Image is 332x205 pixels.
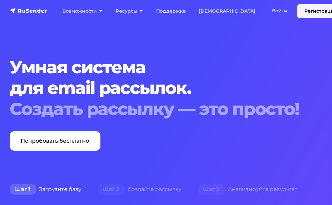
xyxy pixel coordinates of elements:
[10,7,47,14] img: RuSender
[265,4,294,18] a: Войти
[10,184,36,195] span: Шаг 1
[192,4,262,18] a: [DEMOGRAPHIC_DATA]
[10,99,322,119] div: Создать рассылку — это просто!
[56,4,109,18] a: Возможности
[98,184,125,195] span: Шаг 2
[190,183,306,196] div: Анализируйте результат
[149,4,192,18] a: Поддержка
[2,183,90,196] div: Загрузите базу
[198,184,225,195] span: Шаг 3
[10,57,322,119] h1: Умная система для email рассылок.
[90,183,190,196] div: Создайте рассылку
[109,4,149,18] a: Ресурсы
[10,131,100,151] a: Попробовать бесплатно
